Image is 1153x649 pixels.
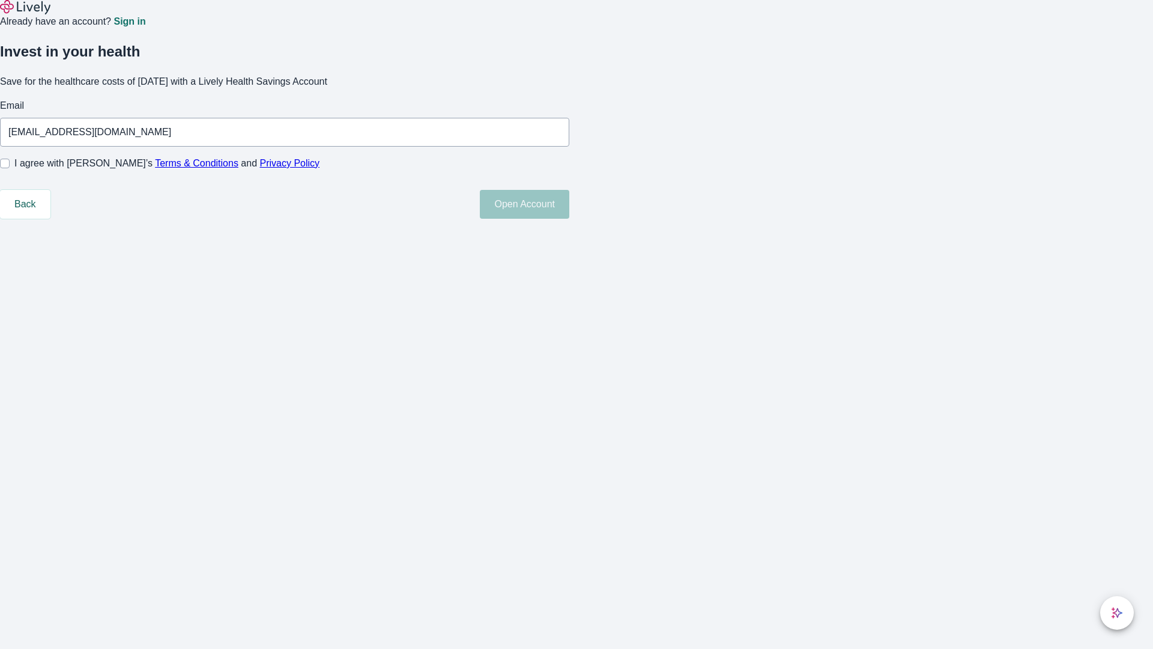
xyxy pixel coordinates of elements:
a: Sign in [113,17,145,26]
svg: Lively AI Assistant [1111,607,1123,619]
span: I agree with [PERSON_NAME]’s and [14,156,319,171]
a: Privacy Policy [260,158,320,168]
button: chat [1100,596,1134,630]
a: Terms & Conditions [155,158,238,168]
